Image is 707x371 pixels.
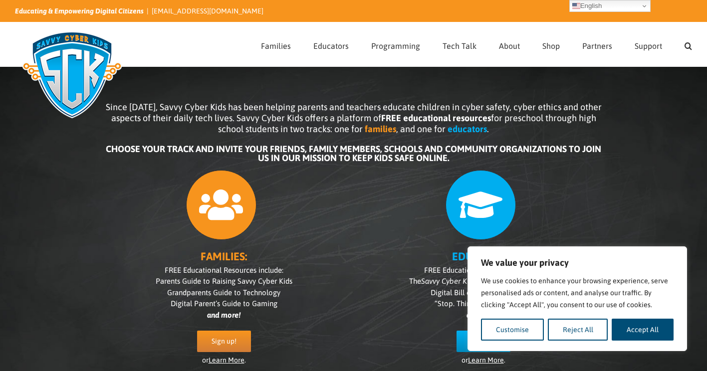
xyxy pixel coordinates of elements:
b: educators [448,124,487,134]
i: and more! [467,311,500,319]
a: Learn More [209,356,244,364]
i: and more! [207,311,240,319]
button: Reject All [548,319,608,341]
span: Support [635,42,662,50]
span: or . [202,356,246,364]
span: “Stop. Think. Connect.” Poster [435,299,532,308]
nav: Main Menu [261,22,692,66]
a: Sign up! [457,331,510,352]
span: Programming [371,42,420,50]
span: or . [462,356,505,364]
a: Families [261,22,291,66]
span: The Teacher’s Packs [409,277,558,285]
span: Families [261,42,291,50]
button: Accept All [612,319,674,341]
span: Sign up! [212,337,236,346]
span: Digital Bill of Rights Lesson Plan [431,288,536,297]
b: CHOOSE YOUR TRACK AND INVITE YOUR FRIENDS, FAMILY MEMBERS, SCHOOLS AND COMMUNITY ORGANIZATIONS TO... [106,144,601,163]
a: Sign up! [197,331,251,352]
img: en [572,2,580,10]
b: families [365,124,396,134]
span: About [499,42,520,50]
button: Customise [481,319,544,341]
span: Partners [582,42,612,50]
span: . [487,124,489,134]
a: [EMAIL_ADDRESS][DOMAIN_NAME] [152,7,263,15]
span: FREE Educational Resources include: [165,266,283,274]
b: FAMILIES: [201,250,247,263]
b: EDUCATORS: [452,250,514,263]
span: FREE Educational Resources include: [424,266,543,274]
i: Savvy Cyber Kids at Home [421,277,507,285]
a: Learn More [468,356,504,364]
a: Educators [313,22,349,66]
span: Tech Talk [443,42,476,50]
span: Grandparents Guide to Technology [167,288,280,297]
a: Partners [582,22,612,66]
b: FREE educational resources [381,113,491,123]
span: Shop [542,42,560,50]
span: Digital Parent’s Guide to Gaming [171,299,277,308]
img: Savvy Cyber Kids Logo [15,25,129,125]
span: Since [DATE], Savvy Cyber Kids has been helping parents and teachers educate children in cyber sa... [106,102,602,134]
a: Shop [542,22,560,66]
i: Educating & Empowering Digital Citizens [15,7,144,15]
a: Support [635,22,662,66]
p: We value your privacy [481,257,674,269]
a: About [499,22,520,66]
span: Educators [313,42,349,50]
span: Parents Guide to Raising Savvy Cyber Kids [156,277,292,285]
a: Programming [371,22,420,66]
p: We use cookies to enhance your browsing experience, serve personalised ads or content, and analys... [481,275,674,311]
span: , and one for [396,124,446,134]
a: Tech Talk [443,22,476,66]
a: Search [685,22,692,66]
